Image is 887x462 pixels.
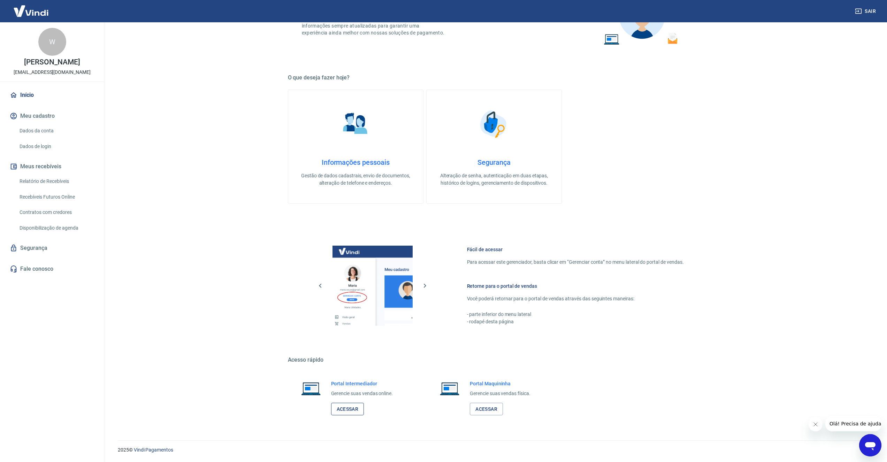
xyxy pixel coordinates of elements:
[467,246,684,253] h6: Fácil de acessar
[299,158,412,167] h4: Informações pessoais
[331,390,393,397] p: Gerencie suas vendas online.
[17,221,96,235] a: Disponibilização de agenda
[467,283,684,290] h6: Retorne para o portal de vendas
[17,139,96,154] a: Dados de login
[8,0,54,22] img: Vindi
[467,318,684,325] p: - rodapé desta página
[854,5,879,18] button: Sair
[288,356,701,363] h5: Acesso rápido
[118,446,870,454] p: 2025 ©
[8,108,96,124] button: Meu cadastro
[17,124,96,138] a: Dados da conta
[438,172,550,187] p: Alteração de senha, autenticação em duas etapas, histórico de logins, gerenciamento de dispositivos.
[332,246,413,326] img: Imagem da dashboard mostrando o botão de gerenciar conta na sidebar no lado esquerdo
[288,90,423,204] a: Informações pessoaisInformações pessoaisGestão de dados cadastrais, envio de documentos, alteraçã...
[14,69,91,76] p: [EMAIL_ADDRESS][DOMAIN_NAME]
[859,434,881,456] iframe: Button to launch messaging window
[296,380,326,397] img: Imagem de um notebook aberto
[8,159,96,174] button: Meus recebíveis
[288,74,701,81] h5: O que deseja fazer hoje?
[470,380,530,387] h6: Portal Maquininha
[17,190,96,204] a: Recebíveis Futuros Online
[38,28,66,56] div: W
[17,205,96,220] a: Contratos com credores
[467,295,684,302] p: Você poderá retornar para o portal de vendas através das seguintes maneiras:
[338,107,373,141] img: Informações pessoais
[809,417,823,431] iframe: Close message
[8,240,96,256] a: Segurança
[476,107,511,141] img: Segurança
[438,158,550,167] h4: Segurança
[299,172,412,187] p: Gestão de dados cadastrais, envio de documentos, alteração de telefone e endereços.
[24,59,80,66] p: [PERSON_NAME]
[467,259,684,266] p: Para acessar este gerenciador, basta clicar em “Gerenciar conta” no menu lateral do portal de ven...
[134,447,173,453] a: Vindi Pagamentos
[470,390,530,397] p: Gerencie suas vendas física.
[331,380,393,387] h6: Portal Intermediador
[8,261,96,277] a: Fale conosco
[426,90,562,204] a: SegurançaSegurançaAlteração de senha, autenticação em duas etapas, histórico de logins, gerenciam...
[8,87,96,103] a: Início
[467,311,684,318] p: - parte inferior do menu lateral
[435,380,464,397] img: Imagem de um notebook aberto
[17,174,96,188] a: Relatório de Recebíveis
[825,416,881,431] iframe: Message from company
[470,403,503,416] a: Acessar
[331,403,364,416] a: Acessar
[4,5,59,10] span: Olá! Precisa de ajuda?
